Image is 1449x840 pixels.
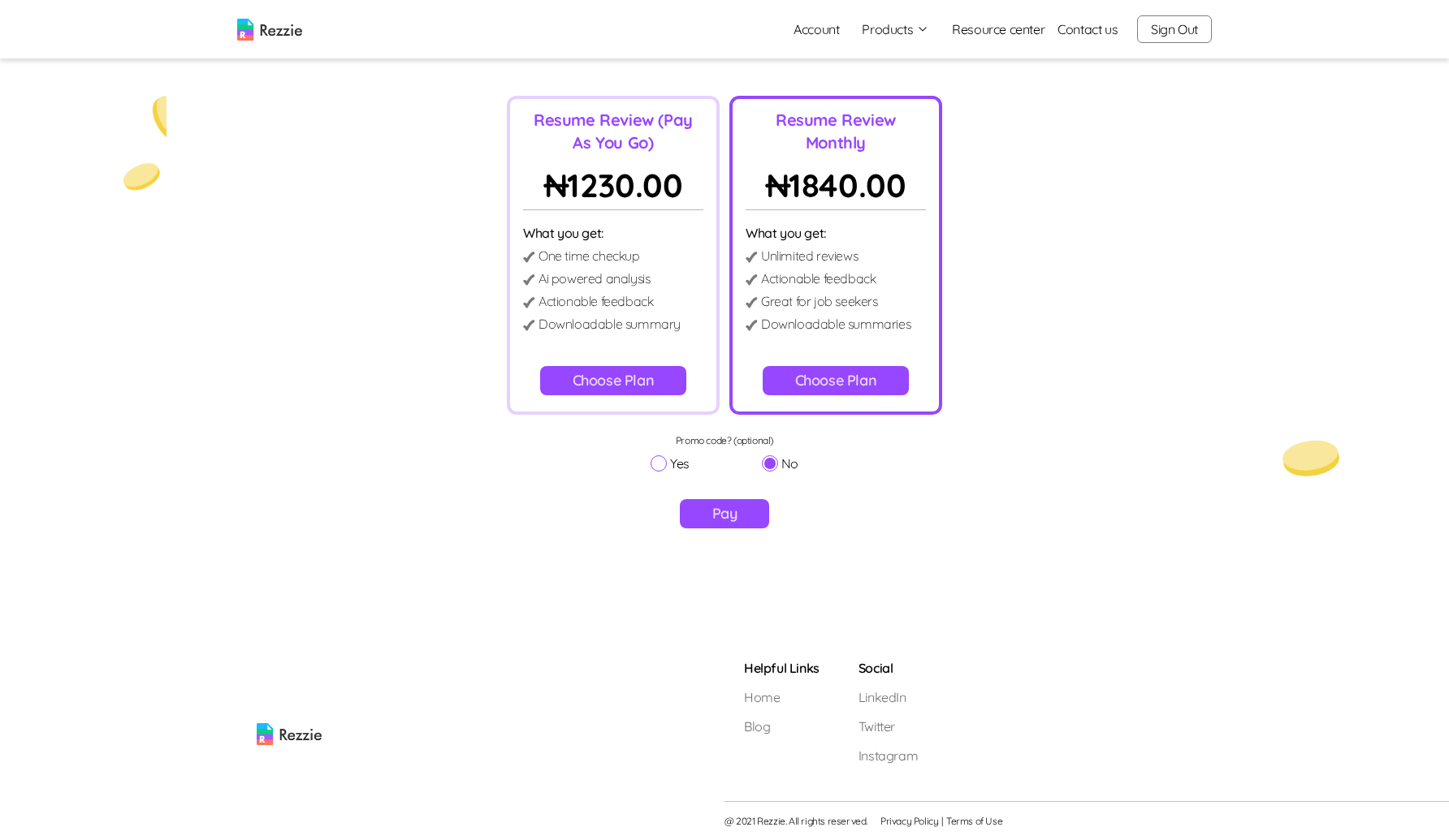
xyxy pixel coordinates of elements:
button: Pay [680,499,770,528]
img: rezzie logo [257,658,322,745]
p: Unlimited reviews [761,246,858,265]
label: No [762,454,798,473]
a: Terms of Use [946,815,1002,828]
button: Choose Plan [763,366,910,395]
p: Ai powered analysis [539,269,650,288]
img: detail [523,297,535,308]
p: Downloadable summaries [761,314,910,334]
p: ₦ 1840.00 [746,161,926,210]
img: detail [746,320,758,330]
p: Actionable feedback [539,291,653,311]
p: One time checkup [539,246,640,265]
img: detail [746,297,758,308]
h5: Social [859,658,918,678]
p: Great for job seekers [761,291,878,311]
a: LinkedIn [859,687,918,707]
p: Resume Review (Pay As You Go) [523,109,703,154]
p: Actionable feedback [761,269,876,288]
a: Instagram [859,746,918,765]
p: Downloadable summary [539,314,681,334]
p: What you get: [746,223,926,243]
button: Products [862,19,929,39]
a: Resource center [952,19,1045,39]
span: @ 2021 Rezzie. All rights reserved. [724,815,867,828]
input: No [762,455,778,472]
img: detail [523,320,535,330]
a: Contact us [1058,19,1118,39]
a: Twitter [859,717,918,736]
a: Privacy Policy [880,815,938,828]
a: Home [744,687,820,707]
p: What you get: [523,223,703,243]
label: Yes [651,454,690,473]
img: detail [523,274,535,285]
button: Sign Out [1137,15,1212,43]
img: detail [746,252,758,262]
img: detail [746,274,758,285]
h5: Helpful Links [744,658,820,678]
img: logo [237,19,302,41]
span: | [941,815,943,828]
p: Resume Review Monthly [746,109,926,154]
input: Yes [651,455,667,472]
p: ₦ 1230.00 [523,161,703,210]
p: Promo code? (optional) [651,434,798,447]
a: Blog [744,717,820,736]
a: Account [781,13,852,45]
button: Choose Plan [540,366,687,395]
img: detail [523,252,535,262]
